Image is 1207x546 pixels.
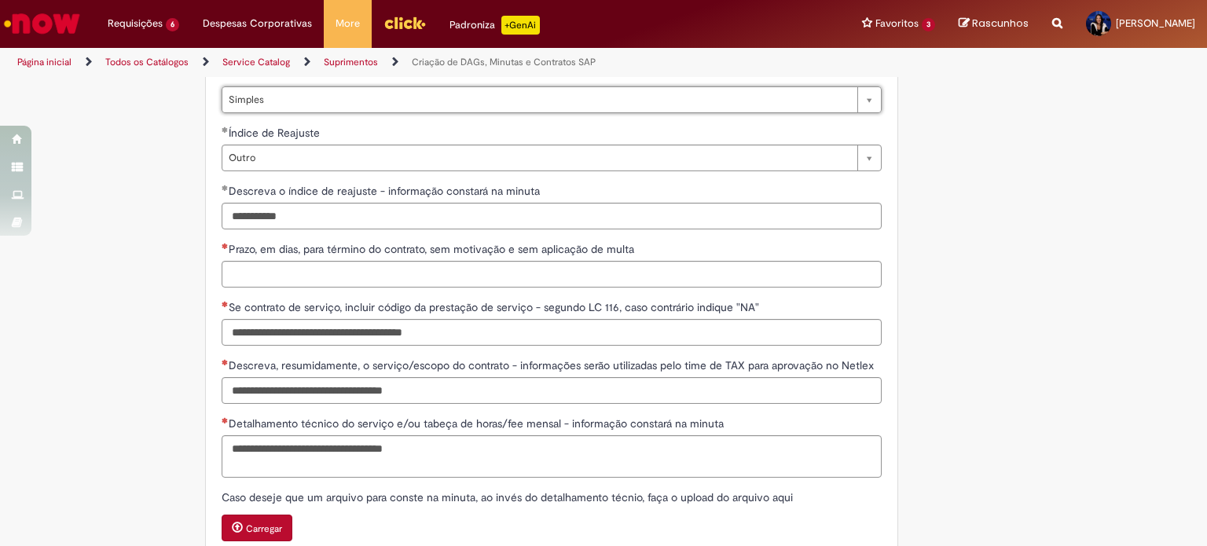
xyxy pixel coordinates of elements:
a: Página inicial [17,56,72,68]
div: Padroniza [449,16,540,35]
span: Necessários [222,359,229,365]
span: Descreva o índice de reajuste - informação constará na minuta [229,184,543,198]
span: Prazo, em dias, para término do contrato, sem motivação e sem aplicação de multa [229,242,637,256]
span: Se contrato de serviço, incluir código da prestação de serviço - segundo LC 116, caso contrário i... [229,300,762,314]
ul: Trilhas de página [12,48,793,77]
a: Todos os Catálogos [105,56,189,68]
span: Favoritos [875,16,919,31]
span: [PERSON_NAME] [1116,16,1195,30]
small: Carregar [246,522,282,535]
span: Descreva, resumidamente, o serviço/escopo do contrato - informações serão utilizadas pelo time de... [229,358,877,372]
input: Descreva o índice de reajuste - informação constará na minuta [222,203,882,229]
a: Rascunhos [959,16,1029,31]
input: Prazo, em dias, para término do contrato, sem motivação e sem aplicação de multa [222,261,882,288]
p: +GenAi [501,16,540,35]
span: Simples [229,87,849,112]
input: Se contrato de serviço, incluir código da prestação de serviço - segundo LC 116, caso contrário i... [222,319,882,346]
span: Rascunhos [972,16,1029,31]
span: Necessários [222,301,229,307]
span: Outro [229,145,849,170]
span: Índice de Reajuste [229,126,323,140]
span: Necessários [222,243,229,249]
span: Caso deseje que um arquivo para conste na minuta, ao invés do detalhamento técnio, faça o upload ... [222,490,796,504]
span: More [336,16,360,31]
span: 6 [166,18,179,31]
span: Detalhamento técnico do serviço e/ou tabeça de horas/fee mensal - informação constará na minuta [229,416,727,431]
input: Descreva, resumidamente, o serviço/escopo do contrato - informações serão utilizadas pelo time de... [222,377,882,404]
img: click_logo_yellow_360x200.png [383,11,426,35]
a: Suprimentos [324,56,378,68]
img: ServiceNow [2,8,83,39]
textarea: Detalhamento técnico do serviço e/ou tabeça de horas/fee mensal - informação constará na minuta [222,435,882,478]
a: Criação de DAGs, Minutas e Contratos SAP [412,56,596,68]
span: Obrigatório Preenchido [222,126,229,133]
a: Service Catalog [222,56,290,68]
button: Carregar anexo de Caso deseje que um arquivo para conste na minuta, ao invés do detalhamento técn... [222,515,292,541]
span: 3 [922,18,935,31]
span: Requisições [108,16,163,31]
span: Despesas Corporativas [203,16,312,31]
span: Necessários [222,417,229,423]
span: Obrigatório Preenchido [222,185,229,191]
